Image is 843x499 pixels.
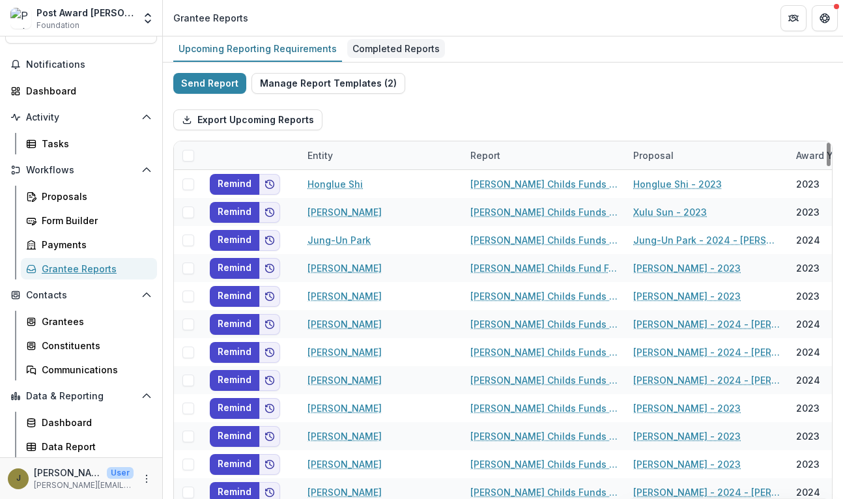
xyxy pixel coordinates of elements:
[139,471,154,487] button: More
[307,205,382,219] a: [PERSON_NAME]
[36,6,134,20] div: Post Award [PERSON_NAME] Childs Memorial Fund
[210,398,259,419] button: Remind
[633,345,780,359] a: [PERSON_NAME] - 2024 - [PERSON_NAME] Childs Memorial Fund - Fellowship Application
[259,286,280,307] button: Add to friends
[633,401,741,415] a: [PERSON_NAME] - 2023
[21,359,157,380] a: Communications
[259,454,280,475] button: Add to friends
[796,345,820,359] div: 2024
[259,258,280,279] button: Add to friends
[307,401,382,415] a: [PERSON_NAME]
[36,20,79,31] span: Foundation
[210,258,259,279] button: Remind
[168,8,253,27] nav: breadcrumb
[173,11,248,25] div: Grantee Reports
[470,429,618,443] a: [PERSON_NAME] Childs Funds Fellow’s Annual Progress Report
[347,36,445,62] a: Completed Reports
[307,373,382,387] a: [PERSON_NAME]
[633,457,741,471] a: [PERSON_NAME] - 2023
[5,285,157,306] button: Open Contacts
[21,335,157,356] a: Constituents
[463,141,625,169] div: Report
[307,457,382,471] a: [PERSON_NAME]
[796,289,820,303] div: 2023
[633,317,780,331] a: [PERSON_NAME] - 2024 - [PERSON_NAME] Childs Memorial Fund - Fellowship Application
[26,59,152,70] span: Notifications
[5,160,157,180] button: Open Workflows
[633,177,722,191] a: Honglue Shi - 2023
[21,210,157,231] a: Form Builder
[210,454,259,475] button: Remind
[347,39,445,58] div: Completed Reports
[633,233,780,247] a: Jung-Un Park - 2024 - [PERSON_NAME] Childs Memorial Fund - Fellowship Application
[210,342,259,363] button: Remind
[173,39,342,58] div: Upcoming Reporting Requirements
[307,177,363,191] a: Honglue Shi
[796,485,820,499] div: 2024
[26,391,136,402] span: Data & Reporting
[796,233,820,247] div: 2024
[34,479,134,491] p: [PERSON_NAME][EMAIL_ADDRESS][PERSON_NAME][DOMAIN_NAME]
[470,457,618,471] a: [PERSON_NAME] Childs Funds Fellow’s Annual Progress Report
[470,401,618,415] a: [PERSON_NAME] Childs Funds Fellow’s Annual Progress Report
[21,311,157,332] a: Grantees
[307,345,382,359] a: [PERSON_NAME]
[307,429,382,443] a: [PERSON_NAME]
[5,54,157,75] button: Notifications
[210,286,259,307] button: Remind
[470,317,618,331] a: [PERSON_NAME] Childs Funds Fellow’s Annual Progress Report
[21,133,157,154] a: Tasks
[210,202,259,223] button: Remind
[300,149,341,162] div: Entity
[21,186,157,207] a: Proposals
[42,315,147,328] div: Grantees
[470,177,618,191] a: [PERSON_NAME] Childs Funds Fellow’s Annual Progress Report
[470,261,618,275] a: [PERSON_NAME] Childs Fund Fellowship Award Financial Expenditure Report
[210,174,259,195] button: Remind
[26,84,147,98] div: Dashboard
[139,5,157,31] button: Open entity switcher
[42,137,147,150] div: Tasks
[42,363,147,377] div: Communications
[633,289,741,303] a: [PERSON_NAME] - 2023
[26,112,136,123] span: Activity
[633,485,780,499] a: [PERSON_NAME] - 2024 - [PERSON_NAME] Childs Memorial Fund - Fellowship Application
[625,141,788,169] div: Proposal
[470,233,618,247] a: [PERSON_NAME] Childs Funds Fellow’s Annual Progress Report
[42,238,147,251] div: Payments
[173,109,322,130] button: Export Upcoming Reports
[633,373,780,387] a: [PERSON_NAME] - 2024 - [PERSON_NAME] Childs Memorial Fund - Fellowship Application
[796,205,820,219] div: 2023
[173,36,342,62] a: Upcoming Reporting Requirements
[42,262,147,276] div: Grantee Reports
[34,466,102,479] p: [PERSON_NAME]
[107,467,134,479] p: User
[42,190,147,203] div: Proposals
[470,373,618,387] a: [PERSON_NAME] Childs Funds Fellow’s Annual Progress Report
[812,5,838,31] button: Get Help
[210,230,259,251] button: Remind
[625,149,681,162] div: Proposal
[21,412,157,433] a: Dashboard
[300,141,463,169] div: Entity
[42,416,147,429] div: Dashboard
[42,214,147,227] div: Form Builder
[796,261,820,275] div: 2023
[210,314,259,335] button: Remind
[259,230,280,251] button: Add to friends
[21,258,157,279] a: Grantee Reports
[10,8,31,29] img: Post Award Jane Coffin Childs Memorial Fund
[470,485,618,499] a: [PERSON_NAME] Childs Funds Fellow’s Annual Progress Report
[259,426,280,447] button: Add to friends
[42,440,147,453] div: Data Report
[307,485,382,499] a: [PERSON_NAME]
[796,429,820,443] div: 2023
[307,289,382,303] a: [PERSON_NAME]
[470,205,618,219] a: [PERSON_NAME] Childs Funds Fellow’s Annual Progress Report
[796,177,820,191] div: 2023
[307,233,371,247] a: Jung-Un Park
[259,370,280,391] button: Add to friends
[796,373,820,387] div: 2024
